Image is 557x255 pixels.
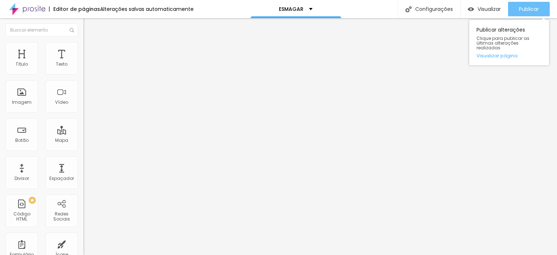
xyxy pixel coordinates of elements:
font: Imagem [12,99,32,105]
font: Texto [56,61,67,67]
font: Visualizar página [476,52,517,59]
font: Publicar [519,5,539,13]
font: Título [16,61,28,67]
font: Código HTML [13,211,30,222]
font: Divisor [15,175,29,181]
font: Visualizar [478,5,501,13]
font: Redes Sociais [53,211,70,222]
img: Ícone [405,6,412,12]
img: Ícone [70,28,74,32]
iframe: Editor [83,18,557,255]
font: Alterações salvas automaticamente [100,5,194,13]
font: Espaçador [49,175,74,181]
font: Botão [15,137,29,143]
font: Editor de páginas [53,5,100,13]
a: Visualizar página [476,53,542,58]
font: Mapa [55,137,68,143]
font: Vídeo [55,99,68,105]
button: Visualizar [461,2,508,16]
input: Buscar elemento [5,24,78,37]
font: ESMAGAR [279,5,304,13]
img: view-1.svg [468,6,474,12]
button: Publicar [508,2,550,16]
font: Clique para publicar as últimas alterações realizadas [476,35,529,51]
font: Publicar alterações [476,26,525,33]
font: Configurações [415,5,453,13]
